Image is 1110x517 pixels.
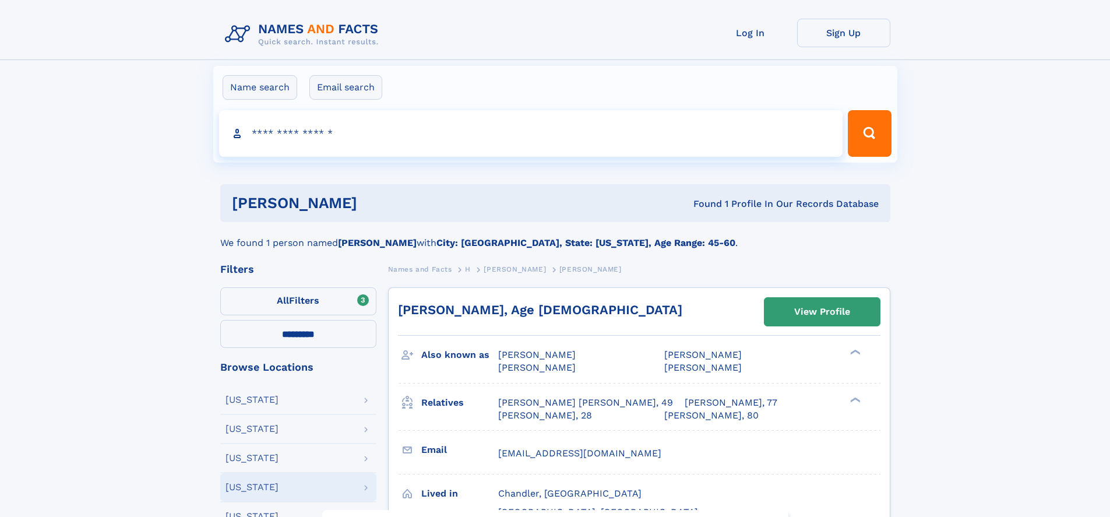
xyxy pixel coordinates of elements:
label: Email search [309,75,382,100]
a: [PERSON_NAME] [PERSON_NAME], 49 [498,396,673,409]
label: Name search [223,75,297,100]
span: H [465,265,471,273]
a: [PERSON_NAME], 77 [685,396,777,409]
span: [PERSON_NAME] [498,362,576,373]
h3: Relatives [421,393,498,413]
a: Sign Up [797,19,890,47]
div: [US_STATE] [225,453,279,463]
span: [PERSON_NAME] [664,362,742,373]
a: View Profile [764,298,880,326]
img: Logo Names and Facts [220,19,388,50]
div: View Profile [794,298,850,325]
span: [PERSON_NAME] [484,265,546,273]
div: Found 1 Profile In Our Records Database [525,198,879,210]
h3: Also known as [421,345,498,365]
span: [PERSON_NAME] [498,349,576,360]
div: Filters [220,264,376,275]
h3: Email [421,440,498,460]
span: Chandler, [GEOGRAPHIC_DATA] [498,488,642,499]
a: Names and Facts [388,262,452,276]
b: City: [GEOGRAPHIC_DATA], State: [US_STATE], Age Range: 45-60 [436,237,735,248]
span: [EMAIL_ADDRESS][DOMAIN_NAME] [498,448,661,459]
div: Browse Locations [220,362,376,372]
a: [PERSON_NAME] [484,262,546,276]
a: H [465,262,471,276]
span: [PERSON_NAME] [664,349,742,360]
a: Log In [704,19,797,47]
span: All [277,295,289,306]
button: Search Button [848,110,891,157]
a: [PERSON_NAME], 80 [664,409,759,422]
h1: [PERSON_NAME] [232,196,526,210]
a: [PERSON_NAME], Age [DEMOGRAPHIC_DATA] [398,303,682,317]
div: [US_STATE] [225,483,279,492]
div: ❯ [847,396,861,403]
span: [PERSON_NAME] [559,265,622,273]
div: [US_STATE] [225,395,279,405]
input: search input [219,110,843,157]
a: [PERSON_NAME], 28 [498,409,592,422]
b: [PERSON_NAME] [338,237,417,248]
label: Filters [220,287,376,315]
div: ❯ [847,349,861,356]
h3: Lived in [421,484,498,504]
div: We found 1 person named with . [220,222,890,250]
div: [US_STATE] [225,424,279,434]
